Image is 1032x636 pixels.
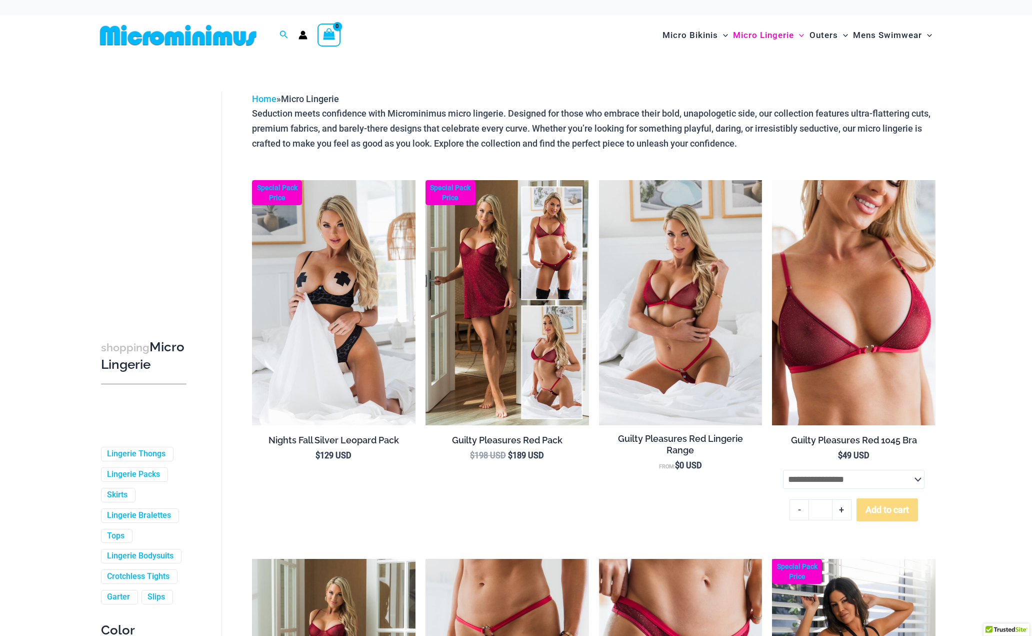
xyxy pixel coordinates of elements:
img: MM SHOP LOGO FLAT [96,24,260,47]
a: Mens SwimwearMenu ToggleMenu Toggle [850,20,934,51]
span: $ [838,451,842,460]
h2: Nights Fall Silver Leopard Pack [263,434,405,446]
span: $ [508,451,512,460]
bdi: 49 USD [838,451,869,460]
span: Menu Toggle [794,23,804,48]
a: Skirts [107,490,127,500]
a: Lingerie Thongs [107,449,165,459]
a: Micro LingerieMenu ToggleMenu Toggle [730,20,806,51]
a: Guilty Pleasures Red Lingerie Range [609,433,751,461]
iframe: TrustedSite Certified [101,113,191,313]
h3: Micro Lingerie [101,339,186,373]
a: + [832,499,851,520]
a: Slips [147,592,165,602]
span: Menu Toggle [922,23,932,48]
p: Seduction meets confidence with Microminimus micro lingerie. Designed for those who embrace their... [252,106,935,151]
a: Home [252,94,276,104]
a: Garter [107,592,130,602]
bdi: 189 USD [508,451,544,460]
span: Outers [809,23,838,48]
bdi: 0 USD [675,461,702,470]
img: Guilty Pleasures Red 1045 Bra 689 Micro 05 [599,180,762,425]
a: Nights Fall Silver Leopard 1036 Bra 6046 Thong 09v2 Nights Fall Silver Leopard 1036 Bra 6046 Thon... [252,180,415,425]
span: Micro Lingerie [733,23,794,48]
a: Guilty Pleasures Red 1045 Bra 01Guilty Pleasures Red 1045 Bra 02Guilty Pleasures Red 1045 Bra 02 [772,180,935,425]
h2: Guilty Pleasures Red 1045 Bra [783,434,925,446]
a: Nights Fall Silver Leopard Pack [263,434,405,450]
a: Lingerie Bralettes [107,510,171,521]
span: » [252,94,339,104]
span: $ [470,451,474,460]
a: View Shopping Cart, empty [317,24,340,47]
bdi: 129 USD [315,451,351,460]
input: Product quantity [808,499,832,520]
a: - [789,499,808,520]
bdi: 198 USD [470,451,506,460]
span: shopping [101,341,149,354]
a: Account icon link [298,31,307,40]
img: Nights Fall Silver Leopard 1036 Bra 6046 Thong 09v2 [252,180,415,425]
img: Guilty Pleasures Red Collection Pack F [425,180,589,425]
a: Guilty Pleasures Red Pack [436,434,578,450]
a: Micro BikinisMenu ToggleMenu Toggle [660,20,730,51]
button: Add to cart [856,498,918,521]
span: Menu Toggle [838,23,848,48]
b: Special Pack Price [772,561,822,581]
span: Mens Swimwear [853,23,922,48]
a: Lingerie Packs [107,469,160,480]
h2: Guilty Pleasures Red Lingerie Range [609,433,751,456]
b: Special Pack Price [252,183,302,203]
span: $ [675,461,679,470]
a: Lingerie Bodysuits [107,551,173,561]
a: Crotchless Tights [107,571,169,582]
a: Tops [107,531,124,541]
h2: Guilty Pleasures Red Pack [436,434,578,446]
span: Micro Lingerie [281,94,339,104]
a: Guilty Pleasures Red Collection Pack F Guilty Pleasures Red Collection Pack BGuilty Pleasures Red... [425,180,589,425]
span: From: [659,463,675,470]
img: Guilty Pleasures Red 1045 Bra 01 [772,180,935,425]
span: Menu Toggle [718,23,728,48]
a: Guilty Pleasures Red 1045 Bra [783,434,925,450]
span: Micro Bikinis [662,23,718,48]
b: Special Pack Price [425,183,475,203]
a: Guilty Pleasures Red 1045 Bra 689 Micro 05Guilty Pleasures Red 1045 Bra 689 Micro 06Guilty Pleasu... [599,180,762,425]
nav: Site Navigation [658,19,936,52]
a: OutersMenu ToggleMenu Toggle [807,20,850,51]
a: Search icon link [279,29,288,42]
span: $ [315,451,320,460]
